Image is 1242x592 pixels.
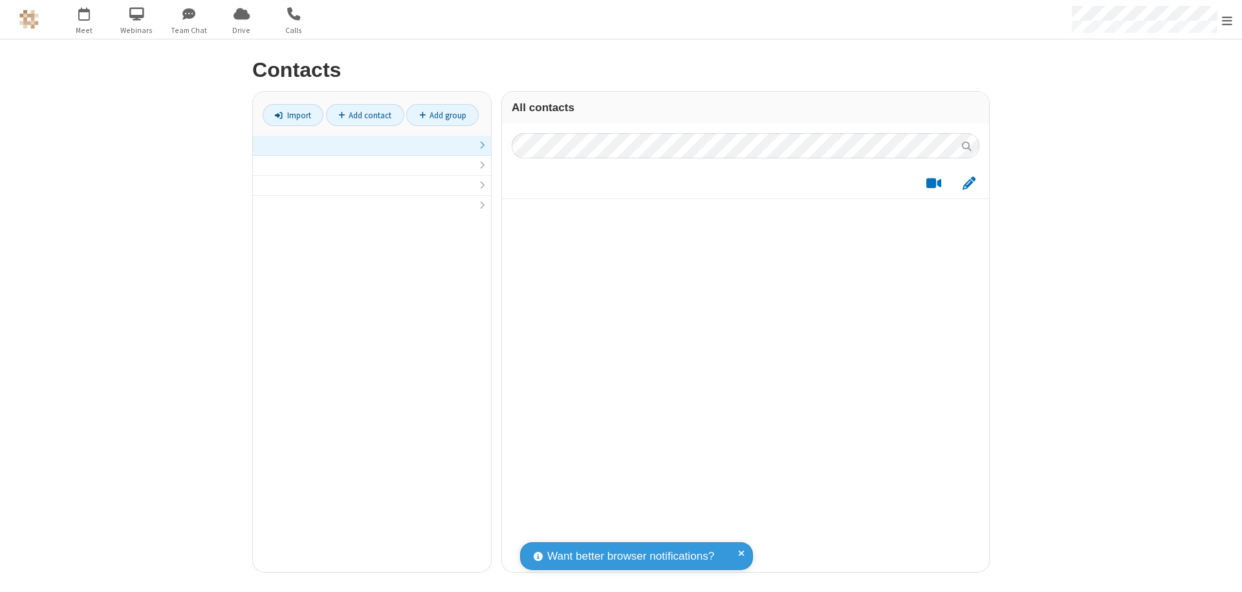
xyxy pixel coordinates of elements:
[956,175,981,191] button: Edit
[921,175,946,191] button: Start a video meeting
[502,168,989,572] div: grid
[263,104,323,126] a: Import
[60,25,109,36] span: Meet
[326,104,404,126] a: Add contact
[512,101,979,114] h3: All contacts
[547,548,714,565] span: Want better browser notifications?
[19,10,39,29] img: QA Selenium DO NOT DELETE OR CHANGE
[252,59,990,81] h2: Contacts
[113,25,161,36] span: Webinars
[165,25,213,36] span: Team Chat
[270,25,318,36] span: Calls
[217,25,266,36] span: Drive
[406,104,479,126] a: Add group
